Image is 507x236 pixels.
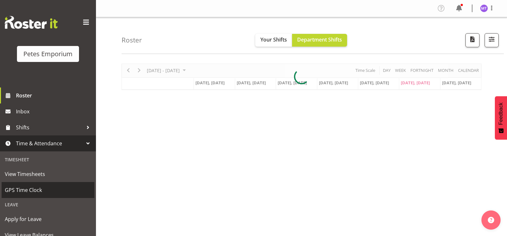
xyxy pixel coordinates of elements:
button: Filter Shifts [485,33,499,47]
a: GPS Time Clock [2,182,94,198]
span: Feedback [498,103,504,125]
button: Download a PDF of the roster according to the set date range. [465,33,479,47]
img: help-xxl-2.png [488,217,494,223]
span: GPS Time Clock [5,185,91,195]
span: Inbox [16,107,93,116]
span: Time & Attendance [16,139,83,148]
h4: Roster [122,36,142,44]
div: Leave [2,198,94,211]
span: Roster [16,91,93,100]
button: Department Shifts [292,34,347,47]
a: Apply for Leave [2,211,94,227]
a: View Timesheets [2,166,94,182]
button: Feedback - Show survey [495,96,507,140]
div: Petes Emporium [23,49,73,59]
span: Shifts [16,123,83,132]
span: View Timesheets [5,169,91,179]
div: Timesheet [2,153,94,166]
img: Rosterit website logo [5,16,58,29]
img: mya-taupawa-birkhead5814.jpg [480,4,488,12]
span: Your Shifts [260,36,287,43]
button: Your Shifts [255,34,292,47]
span: Apply for Leave [5,214,91,224]
span: Department Shifts [297,36,342,43]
